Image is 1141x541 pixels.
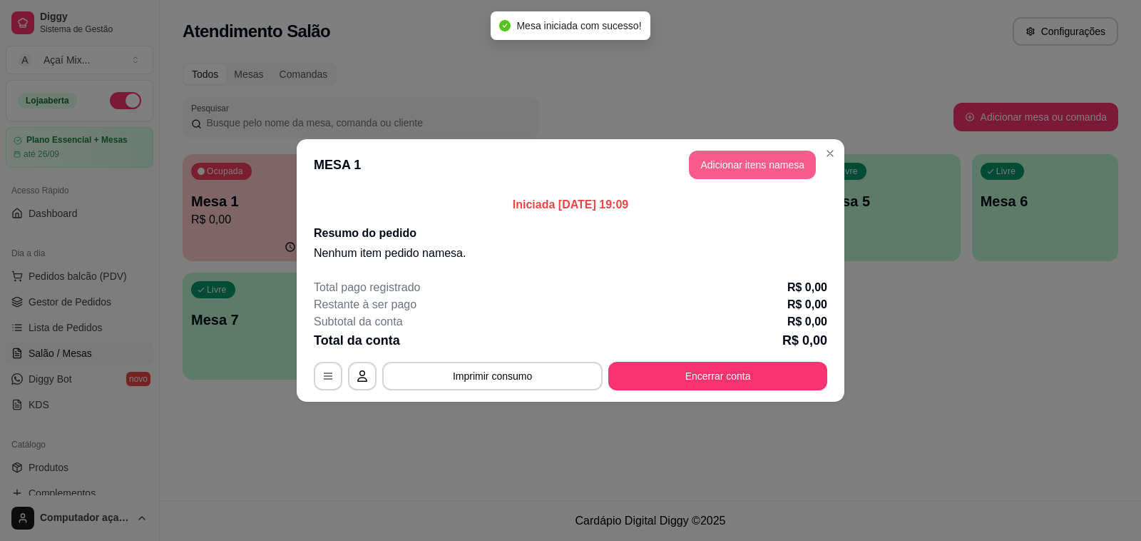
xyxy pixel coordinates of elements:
p: Iniciada [DATE] 19:09 [314,196,827,213]
button: Encerrar conta [608,362,827,390]
button: Imprimir consumo [382,362,603,390]
h2: Resumo do pedido [314,225,827,242]
button: Adicionar itens namesa [689,151,816,179]
span: check-circle [499,20,511,31]
p: R$ 0,00 [787,313,827,330]
button: Close [819,142,841,165]
p: Total pago registrado [314,279,420,296]
header: MESA 1 [297,139,844,191]
p: R$ 0,00 [782,330,827,350]
p: Restante à ser pago [314,296,416,313]
p: Total da conta [314,330,400,350]
span: Mesa iniciada com sucesso! [516,20,641,31]
p: Nenhum item pedido na mesa . [314,245,827,262]
p: R$ 0,00 [787,279,827,296]
p: Subtotal da conta [314,313,403,330]
p: R$ 0,00 [787,296,827,313]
